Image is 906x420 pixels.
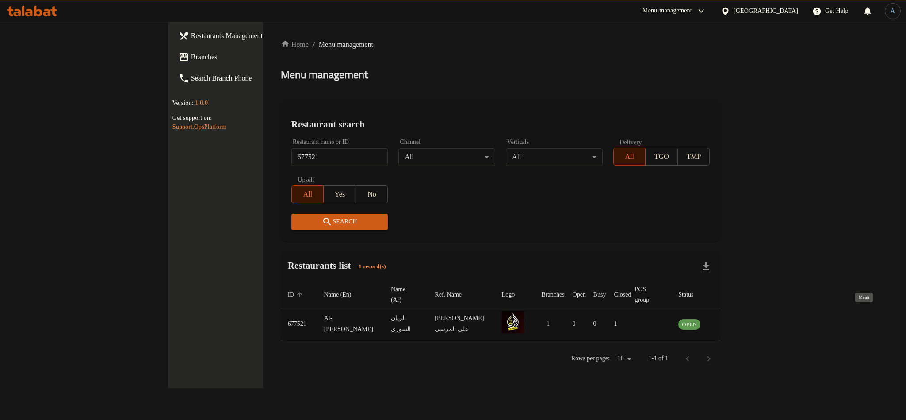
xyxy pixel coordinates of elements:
[617,150,642,163] span: All
[649,150,674,163] span: TGO
[327,188,352,201] span: Yes
[566,308,586,340] td: 0
[649,353,668,364] p: 1-1 of 1
[172,46,319,68] a: Branches
[586,281,607,308] th: Busy
[319,39,373,50] span: Menu management
[288,289,306,300] span: ID
[586,308,607,340] td: 0
[678,319,700,329] span: OPEN
[677,148,710,166] button: TMP
[298,177,314,183] label: Upsell
[353,262,391,271] span: 1 record(s)
[353,259,391,274] div: Total records count
[298,216,381,227] span: Search
[288,259,391,274] h2: Restaurants list
[281,39,720,50] nav: breadcrumb
[502,311,524,333] img: Al-Rayan Elsoury
[613,148,646,166] button: All
[191,31,312,41] span: Restaurants Management
[535,308,566,340] td: 1
[435,289,473,300] span: Ref. Name
[172,115,212,121] span: Get support on:
[359,188,385,201] span: No
[191,52,312,62] span: Branches
[281,68,368,82] h2: Menu management
[398,148,495,166] div: All
[506,148,603,166] div: All
[391,284,417,305] span: Name (Ar)
[291,118,710,131] h2: Restaurant search
[681,150,707,163] span: TMP
[317,308,384,340] td: Al-[PERSON_NAME]
[324,289,363,300] span: Name (En)
[566,281,586,308] th: Open
[356,185,388,203] button: No
[678,289,705,300] span: Status
[172,123,226,130] a: Support.OpsPlatform
[195,100,208,106] span: 1.0.0
[571,353,610,364] p: Rows per page:
[291,148,388,166] input: Search for restaurant name or ID..
[172,25,319,46] a: Restaurants Management
[734,6,798,16] div: [GEOGRAPHIC_DATA]
[323,185,356,203] button: Yes
[172,68,319,89] a: Search Branch Phone
[291,185,324,203] button: All
[428,308,494,340] td: [PERSON_NAME] على المرسى
[635,284,661,305] span: POS group
[281,281,747,340] table: enhanced table
[891,6,895,16] span: A
[495,281,535,308] th: Logo
[291,214,388,230] button: Search
[191,73,312,84] span: Search Branch Phone
[295,188,321,201] span: All
[642,6,692,16] div: Menu-management
[172,100,194,106] span: Version:
[607,308,628,340] td: 1
[384,308,428,340] td: الريان السوري
[613,352,635,366] div: Rows per page:
[716,281,747,308] th: Action
[619,139,642,145] label: Delivery
[645,148,678,166] button: TGO
[535,281,566,308] th: Branches
[607,281,628,308] th: Closed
